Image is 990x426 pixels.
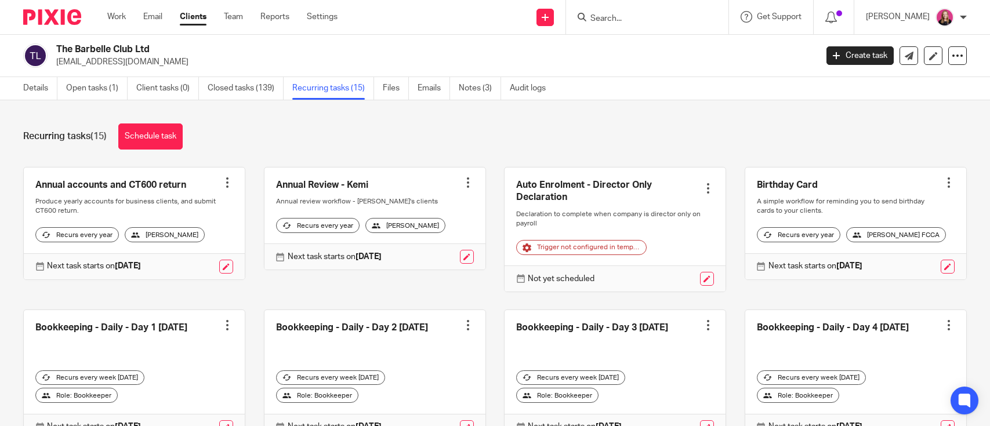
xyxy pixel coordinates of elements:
a: Open tasks (1) [66,77,128,100]
a: Create task [826,46,894,65]
div: Role: Bookkeeper [35,388,118,403]
strong: [DATE] [836,262,862,270]
h2: The Barbelle Club Ltd [56,43,658,56]
a: Email [143,11,162,23]
div: Recurs every week [DATE] [35,370,144,385]
a: Schedule task [118,123,183,150]
span: Get Support [757,13,802,21]
a: Team [224,11,243,23]
p: Not yet scheduled [528,273,594,285]
div: Recurs every week [DATE] [757,370,866,385]
div: Recurs every year [35,227,119,242]
strong: [DATE] [356,253,382,261]
p: Next task starts on [768,260,862,272]
a: Closed tasks (139) [208,77,284,100]
strong: [DATE] [115,262,141,270]
a: Work [107,11,126,23]
a: Emails [418,77,450,100]
input: Search [589,14,694,24]
div: Recurs every year [757,227,840,242]
a: Details [23,77,57,100]
div: Role: Bookkeeper [757,388,839,403]
div: [PERSON_NAME] [125,227,205,242]
div: Recurs every week [DATE] [276,370,385,385]
h1: Recurring tasks [23,130,107,143]
img: svg%3E [23,43,48,68]
a: Files [383,77,409,100]
a: Audit logs [510,77,554,100]
a: Settings [307,11,338,23]
img: Team%20headshots.png [935,8,954,27]
div: Recurs every year [276,218,360,233]
p: [EMAIL_ADDRESS][DOMAIN_NAME] [56,56,809,68]
span: (15) [90,132,107,141]
a: Recurring tasks (15) [292,77,374,100]
a: Notes (3) [459,77,501,100]
div: [PERSON_NAME] [365,218,445,233]
p: Next task starts on [288,251,382,263]
p: [PERSON_NAME] [866,11,930,23]
div: Trigger not configured in template [516,240,647,255]
div: Role: Bookkeeper [276,388,358,403]
a: Clients [180,11,206,23]
a: Client tasks (0) [136,77,199,100]
p: Next task starts on [47,260,141,272]
a: Reports [260,11,289,23]
img: Pixie [23,9,81,25]
div: Role: Bookkeeper [516,388,599,403]
div: Recurs every week [DATE] [516,370,625,385]
div: [PERSON_NAME] FCCA [846,227,946,242]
